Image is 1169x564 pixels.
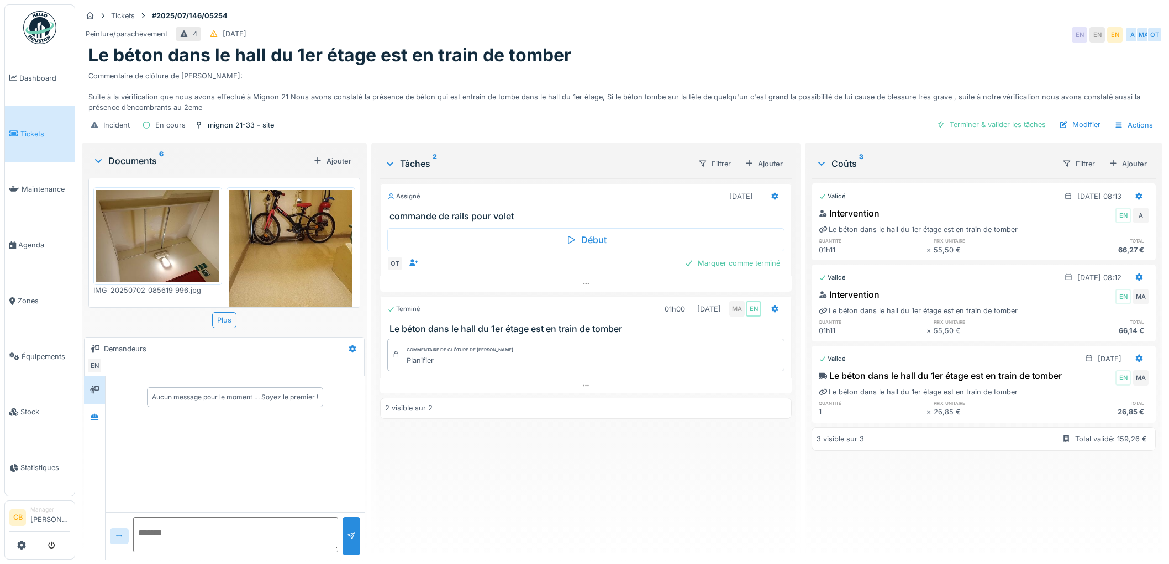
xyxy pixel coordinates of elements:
[385,403,433,413] div: 2 visible sur 2
[819,224,1018,235] div: Le béton dans le hall du 1er étage est en train de tomber
[1125,27,1140,43] div: A
[1147,27,1162,43] div: OT
[20,462,70,473] span: Statistiques
[30,505,70,514] div: Manager
[932,117,1050,132] div: Terminer & valider les tâches
[5,162,75,218] a: Maintenance
[19,73,70,83] span: Dashboard
[1115,208,1131,223] div: EN
[819,273,846,282] div: Validé
[819,354,846,363] div: Validé
[819,407,926,417] div: 1
[819,399,926,407] h6: quantité
[5,329,75,384] a: Équipements
[934,245,1041,255] div: 55,50 €
[5,217,75,273] a: Agenda
[103,120,130,130] div: Incident
[934,237,1041,244] h6: prix unitaire
[389,211,787,222] h3: commande de rails pour volet
[1041,399,1149,407] h6: total
[148,10,232,21] strong: #2025/07/146/05254
[229,190,352,354] img: 919j5najrl9msxdjolkqvlu7z23d
[1133,289,1149,304] div: MA
[5,106,75,162] a: Tickets
[30,505,70,529] li: [PERSON_NAME]
[746,301,761,317] div: EN
[819,387,1018,397] div: Le béton dans le hall du 1er étage est en train de tomber
[859,157,863,170] sup: 3
[819,318,926,325] h6: quantité
[104,344,146,354] div: Demandeurs
[1077,272,1121,283] div: [DATE] 08:12
[1089,27,1105,43] div: EN
[1041,237,1149,244] h6: total
[934,407,1041,417] div: 26,85 €
[1041,245,1149,255] div: 66,27 €
[433,157,437,170] sup: 2
[1133,370,1149,386] div: MA
[407,355,513,366] div: Planifier
[5,440,75,496] a: Statistiques
[18,296,70,306] span: Zones
[1109,117,1158,133] div: Actions
[9,509,26,526] li: CB
[87,358,102,373] div: EN
[1104,156,1151,171] div: Ajouter
[926,245,934,255] div: ×
[1136,27,1151,43] div: MA
[1041,325,1149,336] div: 66,14 €
[1041,407,1149,417] div: 26,85 €
[697,304,721,314] div: [DATE]
[729,301,745,317] div: MA
[819,369,1062,382] div: Le béton dans le hall du 1er étage est en train de tomber
[740,156,787,171] div: Ajouter
[819,325,926,336] div: 01h11
[693,156,736,172] div: Filtrer
[193,29,197,39] div: 4
[86,29,167,39] div: Peinture/parachèvement
[387,228,785,251] div: Début
[680,256,784,271] div: Marquer comme terminé
[819,245,926,255] div: 01h11
[1041,318,1149,325] h6: total
[819,288,880,301] div: Intervention
[1107,27,1123,43] div: EN
[389,324,787,334] h3: Le béton dans le hall du 1er étage est en train de tomber
[9,505,70,532] a: CB Manager[PERSON_NAME]
[212,312,236,328] div: Plus
[387,192,420,201] div: Assigné
[23,11,56,44] img: Badge_color-CXgf-gQk.svg
[816,157,1053,170] div: Coûts
[20,407,70,417] span: Stock
[96,190,219,282] img: kidi0wg6pvglk8b86m37g89hxoli
[5,384,75,440] a: Stock
[1077,191,1121,202] div: [DATE] 08:13
[88,45,571,66] h1: Le béton dans le hall du 1er étage est en train de tomber
[819,237,926,244] h6: quantité
[1098,354,1121,364] div: [DATE]
[819,207,880,220] div: Intervention
[1115,370,1131,386] div: EN
[665,304,685,314] div: 01h00
[22,351,70,362] span: Équipements
[111,10,135,21] div: Tickets
[5,273,75,329] a: Zones
[93,285,222,296] div: IMG_20250702_085619_996.jpg
[934,325,1041,336] div: 55,50 €
[387,256,403,271] div: OT
[88,66,1156,113] div: Commentaire de clôture de [PERSON_NAME]: Suite à la vérification que nous avons effectué à Mignon...
[729,191,753,202] div: [DATE]
[387,304,420,314] div: Terminé
[1072,27,1087,43] div: EN
[926,325,934,336] div: ×
[385,157,689,170] div: Tâches
[18,240,70,250] span: Agenda
[819,192,846,201] div: Validé
[1055,117,1105,132] div: Modifier
[309,154,356,168] div: Ajouter
[5,50,75,106] a: Dashboard
[407,346,513,354] div: Commentaire de clôture de [PERSON_NAME]
[159,154,164,167] sup: 6
[934,399,1041,407] h6: prix unitaire
[819,305,1018,316] div: Le béton dans le hall du 1er étage est en train de tomber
